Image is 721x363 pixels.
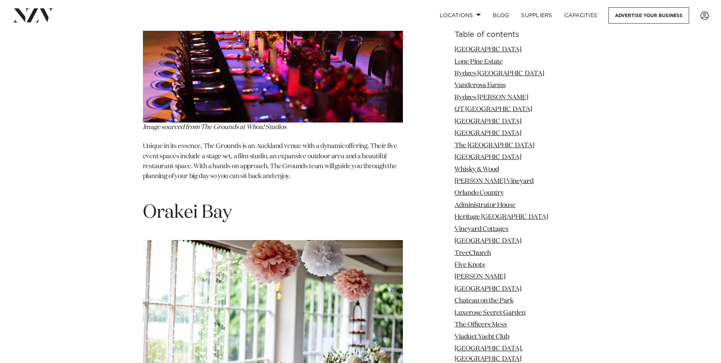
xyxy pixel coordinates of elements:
[455,82,506,89] a: Vanderosa Farms
[558,7,604,24] a: Capacities
[455,322,507,328] a: The Officers Mess
[455,178,534,185] a: [PERSON_NAME] Vineyard
[455,274,505,280] a: [PERSON_NAME]
[434,7,487,24] a: Locations
[455,166,499,172] a: Whisky & Wood
[143,204,232,222] span: Orakei Bay
[455,31,578,39] h6: Table of contents
[455,214,548,220] a: Heritage [GEOGRAPHIC_DATA]
[143,143,398,180] span: Unique in its essence, The Grounds is an Auckland venue with a dynamic offering. Their five event...
[455,334,509,340] a: Viaduct Yacht Club
[455,202,516,209] a: Administrator House
[455,94,528,101] a: Rydges [PERSON_NAME]
[608,7,689,24] a: Advertise your business
[455,142,534,149] a: The [GEOGRAPHIC_DATA]
[455,58,503,65] a: Lone Pine Estate
[455,250,491,256] a: TreeChurch
[455,238,521,244] a: [GEOGRAPHIC_DATA]
[455,70,544,77] a: Rydges [GEOGRAPHIC_DATA]
[455,226,509,232] a: Vineyard Cottages
[455,298,513,304] a: Chateau on the Park
[12,8,54,22] img: nzv-logo.png
[455,262,485,268] a: Five Knots
[455,118,521,125] a: [GEOGRAPHIC_DATA]
[455,106,532,113] a: QT [GEOGRAPHIC_DATA]
[455,130,521,137] a: [GEOGRAPHIC_DATA]
[455,46,521,53] a: [GEOGRAPHIC_DATA]
[455,345,523,362] a: [GEOGRAPHIC_DATA], [GEOGRAPHIC_DATA]
[143,124,287,131] em: Image sourced from The Grounds at Whoa! Studios
[455,310,526,316] a: Luxerose Secret Garden
[455,286,521,292] a: [GEOGRAPHIC_DATA]
[455,190,504,196] a: Orlando Country
[515,7,558,24] a: SUPPLIERS
[487,7,515,24] a: BLOG
[455,154,521,161] a: [GEOGRAPHIC_DATA]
